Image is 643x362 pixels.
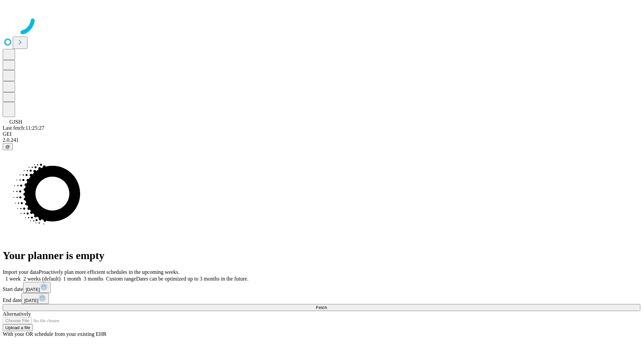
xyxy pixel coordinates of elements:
[106,276,136,282] span: Custom range
[3,304,640,311] button: Fetch
[3,282,640,293] div: Start date
[136,276,248,282] span: Dates can be optimized up to 3 months in the future.
[21,293,49,304] button: [DATE]
[23,282,51,293] button: [DATE]
[23,276,61,282] span: 2 weeks (default)
[3,331,106,337] span: With your OR schedule from your existing EHR
[3,293,640,304] div: End date
[5,276,21,282] span: 1 week
[3,131,640,137] div: GEI
[3,125,44,131] span: Last fetch: 11:25:27
[316,305,327,310] span: Fetch
[3,137,640,143] div: 2.0.241
[39,269,180,275] span: Proactively plan more efficient schedules in the upcoming weeks.
[3,269,39,275] span: Import your data
[84,276,103,282] span: 3 months
[26,287,40,292] span: [DATE]
[3,249,640,262] h1: Your planner is empty
[3,143,13,150] button: @
[3,324,33,331] button: Upload a file
[63,276,81,282] span: 1 month
[5,144,10,149] span: @
[9,119,22,125] span: GJSH
[3,311,31,317] span: Alternatively
[24,298,38,303] span: [DATE]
